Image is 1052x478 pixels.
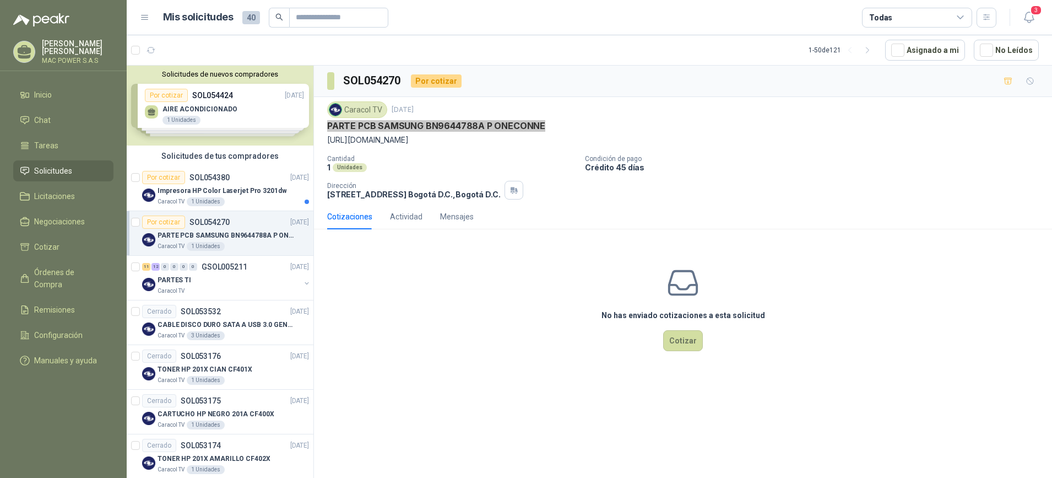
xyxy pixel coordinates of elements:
[601,309,765,321] h3: No has enviado cotizaciones a esta solicitud
[343,72,402,89] h3: SOL054270
[142,439,176,452] div: Cerrado
[585,155,1048,163] p: Condición de pago
[158,197,185,206] p: Caracol TV
[163,9,234,25] h1: Mis solicitudes
[181,352,221,360] p: SOL053176
[290,396,309,406] p: [DATE]
[142,263,150,271] div: 11
[327,155,576,163] p: Cantidad
[290,262,309,272] p: [DATE]
[158,364,252,375] p: TONER HP 201X CIAN CF401X
[142,305,176,318] div: Cerrado
[327,211,372,223] div: Cotizaciones
[275,13,283,21] span: search
[34,165,72,177] span: Solicitudes
[158,242,185,251] p: Caracol TV
[161,263,169,271] div: 0
[13,350,113,371] a: Manuales y ayuda
[181,397,221,405] p: SOL053175
[158,331,185,340] p: Caracol TV
[13,211,113,232] a: Negociaciones
[13,13,69,26] img: Logo peakr
[142,323,155,336] img: Company Logo
[869,12,892,24] div: Todas
[187,376,225,385] div: 1 Unidades
[392,105,414,115] p: [DATE]
[202,263,247,271] p: GSOL005211
[34,329,83,341] span: Configuración
[187,465,225,474] div: 1 Unidades
[809,41,876,59] div: 1 - 50 de 121
[187,331,225,340] div: 3 Unidades
[158,287,185,296] p: Caracol TV
[158,454,270,464] p: TONER HP 201X AMARILLO CF402X
[411,74,462,88] div: Por cotizar
[327,120,545,132] p: PARTE PCB SAMSUNG BN9644788A P ONECONNE
[127,345,313,390] a: CerradoSOL053176[DATE] Company LogoTONER HP 201X CIAN CF401XCaracol TV1 Unidades
[127,300,313,345] a: CerradoSOL053532[DATE] Company LogoCABLE DISCO DURO SATA A USB 3.0 GENERICOCaracol TV3 Unidades
[327,182,500,190] p: Dirección
[189,174,230,181] p: SOL054380
[13,186,113,207] a: Licitaciones
[290,307,309,317] p: [DATE]
[34,114,51,126] span: Chat
[127,146,313,167] div: Solicitudes de tus compradores
[885,40,965,61] button: Asignado a mi
[34,89,52,101] span: Inicio
[42,57,113,64] p: MAC POWER S.A.S
[142,367,155,380] img: Company Logo
[327,163,330,172] p: 1
[327,190,500,199] p: [STREET_ADDRESS] Bogotá D.C. , Bogotá D.C.
[142,456,155,470] img: Company Logo
[142,171,185,184] div: Por cotizar
[34,304,75,316] span: Remisiones
[158,320,295,330] p: CABLE DISCO DURO SATA A USB 3.0 GENERICO
[1019,8,1039,28] button: 3
[585,163,1048,172] p: Crédito 45 días
[34,241,59,253] span: Cotizar
[390,211,422,223] div: Actividad
[181,308,221,315] p: SOL053532
[142,350,176,363] div: Cerrado
[242,11,260,24] span: 40
[180,263,188,271] div: 0
[34,139,58,152] span: Tareas
[142,189,155,202] img: Company Logo
[327,101,387,118] div: Caracol TV
[127,390,313,434] a: CerradoSOL053175[DATE] Company LogoCARTUCHO HP NEGRO 201A CF400XCaracol TV1 Unidades
[290,441,309,451] p: [DATE]
[158,230,295,241] p: PARTE PCB SAMSUNG BN9644788A P ONECONNE
[189,218,230,226] p: SOL054270
[13,135,113,156] a: Tareas
[189,263,197,271] div: 0
[974,40,1039,61] button: No Leídos
[142,216,185,229] div: Por cotizar
[34,266,103,291] span: Órdenes de Compra
[1030,5,1042,15] span: 3
[127,211,313,256] a: Por cotizarSOL054270[DATE] Company LogoPARTE PCB SAMSUNG BN9644788A P ONECONNECaracol TV1 Unidades
[158,186,286,196] p: Impresora HP Color Laserjet Pro 3201dw
[13,299,113,320] a: Remisiones
[158,275,191,286] p: PARTES TI
[290,217,309,228] p: [DATE]
[663,330,703,351] button: Cotizar
[13,110,113,131] a: Chat
[34,190,75,202] span: Licitaciones
[131,70,309,78] button: Solicitudes de nuevos compradores
[13,262,113,295] a: Órdenes de Compra
[158,465,185,474] p: Caracol TV
[290,173,309,183] p: [DATE]
[158,421,185,429] p: Caracol TV
[13,237,113,257] a: Cotizar
[13,84,113,105] a: Inicio
[329,104,341,116] img: Company Logo
[158,376,185,385] p: Caracol TV
[187,242,225,251] div: 1 Unidades
[170,263,178,271] div: 0
[142,260,311,296] a: 11 12 0 0 0 0 GSOL005211[DATE] Company LogoPARTES TICaracol TV
[440,211,474,223] div: Mensajes
[34,216,85,228] span: Negociaciones
[158,409,274,420] p: CARTUCHO HP NEGRO 201A CF400X
[187,421,225,429] div: 1 Unidades
[142,394,176,407] div: Cerrado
